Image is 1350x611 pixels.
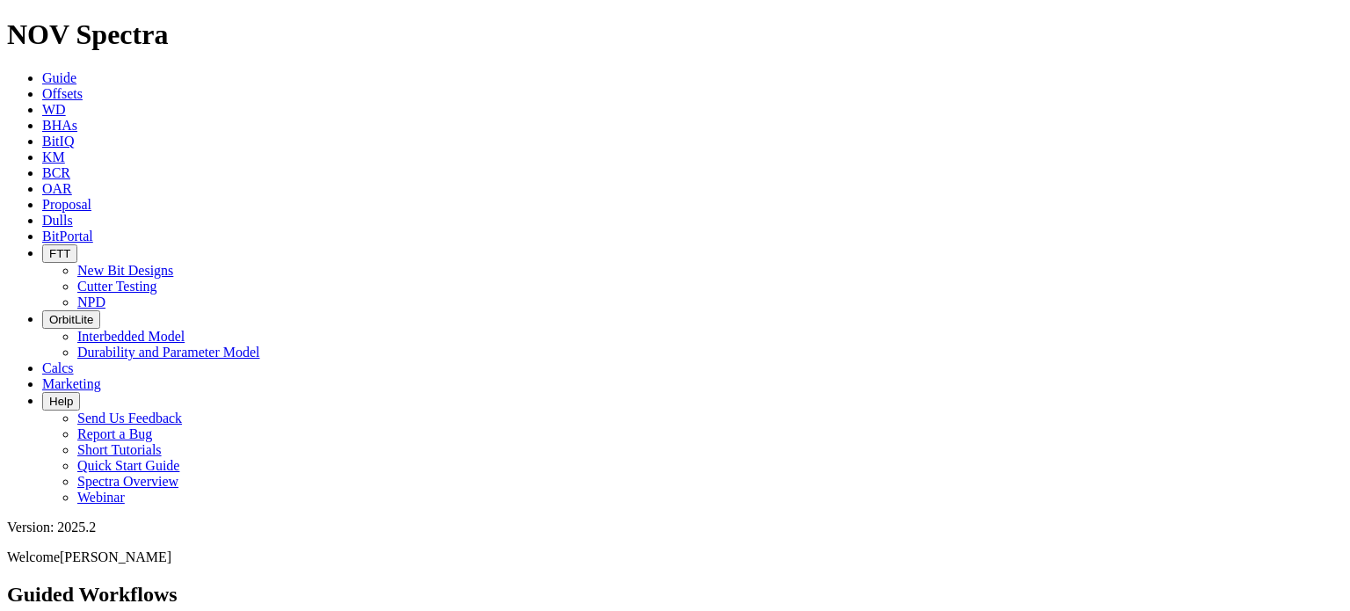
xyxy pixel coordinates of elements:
[77,279,157,294] a: Cutter Testing
[42,213,73,228] a: Dulls
[49,313,93,326] span: OrbitLite
[77,474,178,489] a: Spectra Overview
[77,442,162,457] a: Short Tutorials
[42,392,80,411] button: Help
[7,520,1343,535] div: Version: 2025.2
[7,583,1343,607] h2: Guided Workflows
[77,329,185,344] a: Interbedded Model
[42,376,101,391] a: Marketing
[77,426,152,441] a: Report a Bug
[42,118,77,133] a: BHAs
[42,197,91,212] a: Proposal
[77,411,182,426] a: Send Us Feedback
[49,395,73,408] span: Help
[7,549,1343,565] p: Welcome
[42,360,74,375] a: Calcs
[42,310,100,329] button: OrbitLite
[77,295,105,309] a: NPD
[42,181,72,196] a: OAR
[42,165,70,180] a: BCR
[77,345,260,360] a: Durability and Parameter Model
[42,70,76,85] a: Guide
[77,263,173,278] a: New Bit Designs
[42,229,93,244] a: BitPortal
[42,149,65,164] a: KM
[42,86,83,101] a: Offsets
[60,549,171,564] span: [PERSON_NAME]
[77,458,179,473] a: Quick Start Guide
[42,244,77,263] button: FTT
[77,490,125,505] a: Webinar
[7,18,1343,51] h1: NOV Spectra
[42,134,74,149] a: BitIQ
[49,247,70,260] span: FTT
[42,102,66,117] a: WD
